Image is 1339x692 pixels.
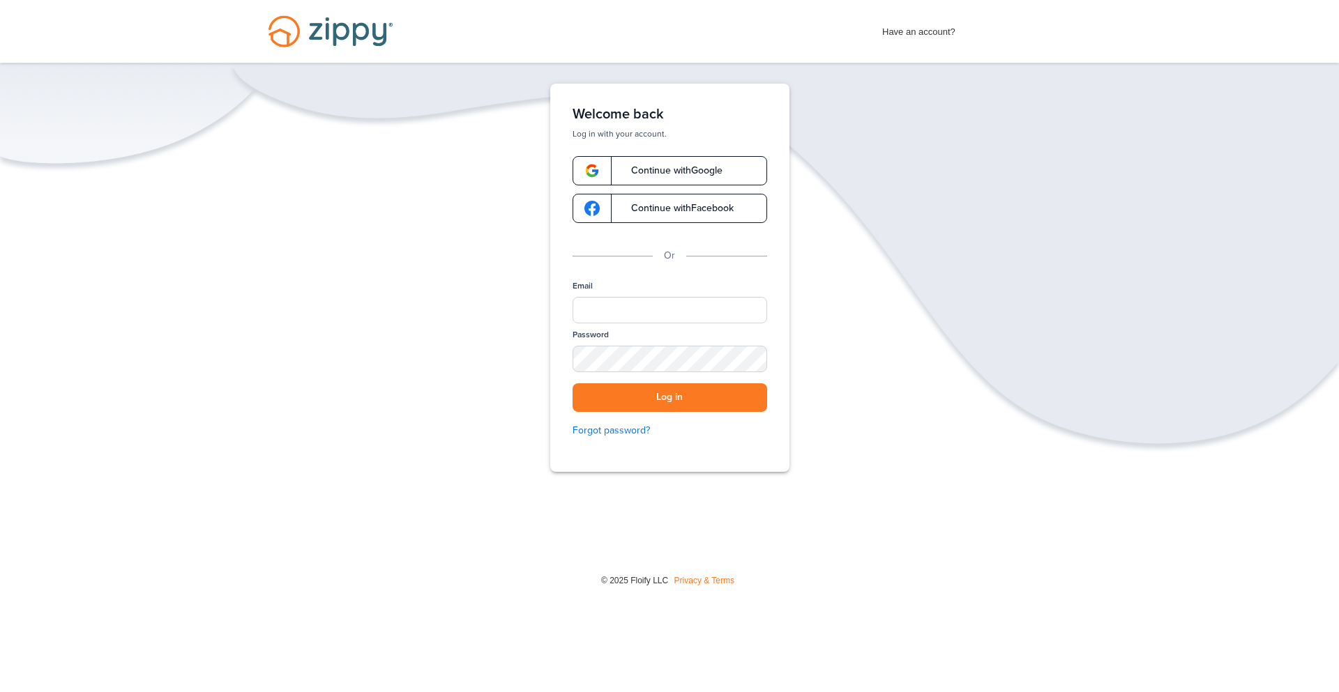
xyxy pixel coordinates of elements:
[601,576,668,585] span: © 2025 Floify LLC
[584,201,600,216] img: google-logo
[674,576,734,585] a: Privacy & Terms
[573,346,767,372] input: Password
[573,156,767,185] a: google-logoContinue withGoogle
[573,329,609,341] label: Password
[573,106,767,123] h1: Welcome back
[573,128,767,139] p: Log in with your account.
[617,166,723,176] span: Continue with Google
[882,17,955,40] span: Have an account?
[573,297,767,323] input: Email
[573,280,593,292] label: Email
[573,194,767,223] a: google-logoContinue withFacebook
[573,423,767,438] a: Forgot password?
[664,248,675,263] p: Or
[584,163,600,178] img: google-logo
[617,203,734,213] span: Continue with Facebook
[573,383,767,412] button: Log in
